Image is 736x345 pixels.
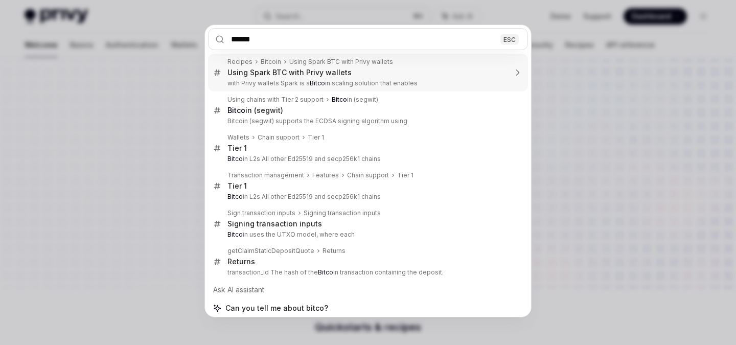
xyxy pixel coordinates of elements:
div: Signing transaction inputs [227,219,322,228]
span: Can you tell me about bitco? [225,303,328,313]
div: Transaction management [227,171,304,179]
div: Features [312,171,339,179]
b: Bitco [227,106,245,114]
p: in L2s All other Ed25519 and secp256k1 chains [227,155,507,163]
div: Chain support [258,133,300,142]
div: Returns [323,247,346,255]
div: in (segwit) [227,106,283,115]
div: Sign transaction inputs [227,209,295,217]
div: Wallets [227,133,249,142]
p: with Privy wallets Spark is a in scaling solution that enables [227,79,507,87]
p: in uses the UTXO model, where each [227,231,507,239]
div: Tier 1 [227,181,247,191]
b: Bitco [227,155,243,163]
div: getClaimStaticDepositQuote [227,247,314,255]
div: ESC [500,34,519,44]
div: Tier 1 [397,171,413,179]
div: Signing transaction inputs [304,209,381,217]
b: Bitco [227,231,243,238]
div: Returns [227,257,255,266]
div: Using chains with Tier 2 support [227,96,324,104]
div: Recipes [227,58,252,66]
div: Bitcoin [261,58,281,66]
div: Chain support [347,171,389,179]
p: in L2s All other Ed25519 and secp256k1 chains [227,193,507,201]
div: Tier 1 [227,144,247,153]
div: Using Spark BTC with Privy wallets [289,58,393,66]
b: Bitco [318,268,333,276]
div: Using Spark BTC with Privy wallets [227,68,352,77]
b: Bitco [332,96,347,103]
b: Bitco [227,193,243,200]
p: transaction_id The hash of the in transaction containing the deposit. [227,268,507,277]
b: Bitco [310,79,325,87]
p: Bitcoin (segwit) supports the ECDSA signing algorithm using [227,117,507,125]
div: Ask AI assistant [208,281,528,299]
div: in (segwit) [332,96,378,104]
div: Tier 1 [308,133,324,142]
